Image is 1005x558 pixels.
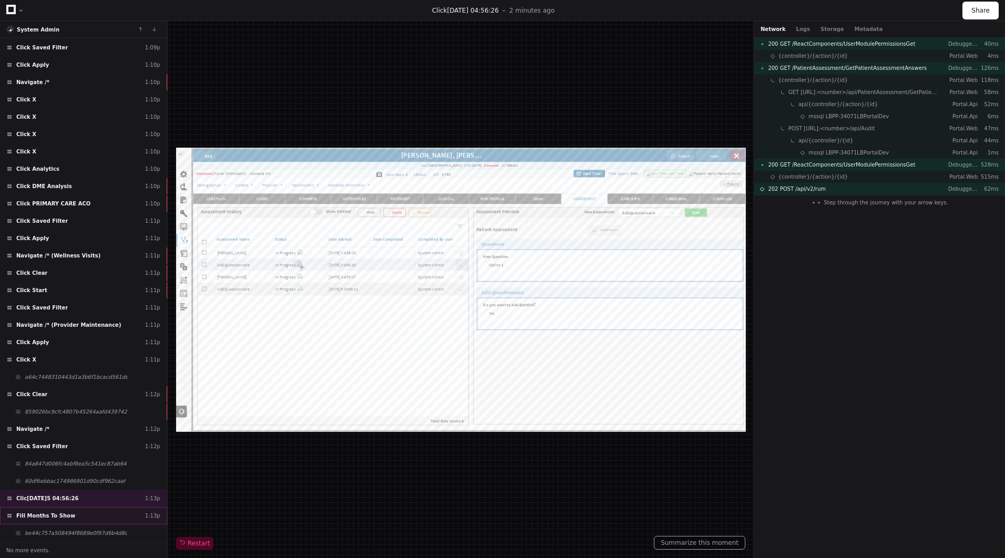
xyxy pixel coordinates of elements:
div: Yes [542,290,997,298]
div: AddQuestionnaire [73,245,130,255]
span: Restart [179,539,210,547]
span: DOB: [511,27,525,35]
span: POST [URL]:<number>/api/Audit [788,125,875,132]
span: Click Saved Filter [16,217,68,225]
span: Click Apply [16,234,49,242]
img: logo-no-text.svg [3,5,24,14]
label: Time Spent: [765,42,805,54]
span: [DATE] 04:56:26 [447,7,499,14]
img: note.svg [737,141,745,151]
span: Addendum [751,141,782,151]
time: [DATE] 04:58:05 [270,181,319,191]
time: [DATE] 04:55:07 [270,224,319,233]
p: Portal.Web [948,173,978,181]
img: note.svg [500,224,510,233]
span: Toggle select row [43,179,57,193]
a: Add Time [833,42,900,50]
span: Min [805,38,819,54]
span: api/{controller}/{action}/{id} [798,100,878,108]
span: 202 POST /api/v2/rum [768,185,826,193]
span: Edit [52,11,64,20]
a: + Expand [965,58,1004,70]
a: System Admin [17,27,59,33]
span: [DEMOGRAPHIC_DATA] [433,27,508,35]
button: Summarize this moment [654,536,745,550]
div: 1:11p [145,321,160,329]
span: Step through the journey with your arrow keys. [824,199,948,206]
p: 2 minutes ago [509,6,555,15]
p: Debugger-Web [948,64,978,72]
span: Click Saved Filter [16,442,68,450]
span: Toggle select row [43,243,57,257]
p: 44ms [978,137,999,144]
div: 1:12p [145,425,160,433]
p: 528ms [978,161,999,169]
span: CLINICAL [464,86,493,95]
div: 1:11p [145,269,160,277]
button: Metadata [854,25,883,33]
span: Deceased [545,27,574,35]
img: note.svg [500,203,510,212]
button: Start Timer [704,39,760,53]
span: mssql LBPP-34071LBPortalDev [808,149,889,157]
img: Edit [214,245,224,254]
p: Portal.Web [948,88,978,96]
span: Click Analytics [16,165,59,173]
div: 1:10p [145,130,160,138]
p: 6ms [978,112,999,120]
span: LBRisk : [421,43,446,52]
p: 1ms [978,149,999,157]
div: System Admin [429,202,475,213]
p: Portal.Web [948,52,978,60]
div: Date Started [270,156,311,169]
span: Care Gaps: [372,43,405,52]
span: FACESHEET [380,86,414,95]
span: Click Clear [16,269,47,277]
span: In Progress [175,245,214,255]
span: COMM LOG [951,86,985,95]
span: Click X [16,148,36,156]
span: New Assessment: [723,106,783,125]
span: 200 GET /ReactComponents/UserModulePermissionsGet [768,40,915,48]
span: Recover [427,110,450,120]
span: 84a847d006fc4abf8ea5c541ec87ab64 [25,460,127,468]
img: note.svg [500,181,510,191]
img: Edit [214,223,224,233]
div: Date Completed [350,156,402,169]
h3: Questions [541,171,998,172]
span: 200 GET /PatientAssessment/GetPatientAssessmentAnswers [768,64,927,72]
div: 1:11p [145,252,160,260]
span: 0 [407,43,411,52]
img: Edit [214,202,224,212]
img: recover.svg [416,110,425,119]
div: 1:10p [145,113,160,121]
div: AddQuestionnaire [791,111,849,120]
span: Click X [16,130,36,138]
time: [DATE]5 04:53:11 [270,245,322,255]
p: Portal.Web [948,76,978,84]
button: Restart [176,537,213,550]
button: Network [761,25,786,33]
span: CARE GAPS [788,86,822,95]
button: Addendum [730,138,788,155]
div: 1:10p [145,148,160,156]
span: mssql LBPP-34071LBPortalDev [808,112,889,120]
p: Portal.Api [948,100,978,108]
button: Share [962,2,999,19]
span: Assessment History [38,106,235,125]
span: [PERSON_NAME], [PERSON_NAME] [398,5,543,21]
span: Show Deleted [265,108,310,118]
div: 1:09p [145,44,160,51]
span: Start Timer [721,42,754,51]
span: Click Start [16,286,47,294]
a: Contact [105,63,127,71]
p: Debugger-Web [948,40,978,48]
p: 62ms [978,185,999,193]
div: 09/16/2025 04:53:11 [270,245,322,255]
p: 118ms [978,76,999,84]
div: Option 1 [542,204,997,213]
span: {controller}/{action}/{id} [778,52,848,60]
span: CARESIGNAL [867,86,905,95]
